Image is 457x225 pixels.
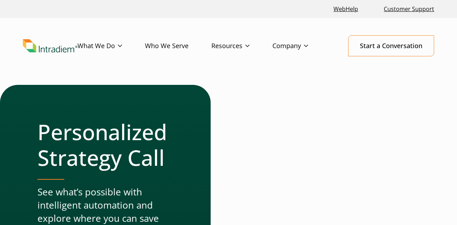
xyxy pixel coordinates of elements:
[23,39,77,53] a: Link to homepage of Intradiem
[77,36,145,56] a: What We Do
[331,1,361,17] a: Link opens in a new window
[211,36,272,56] a: Resources
[145,36,211,56] a: Who We Serve
[381,1,437,17] a: Customer Support
[37,119,182,170] h1: Personalized Strategy Call
[23,39,77,53] img: Intradiem
[348,35,434,56] a: Start a Conversation
[272,36,331,56] a: Company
